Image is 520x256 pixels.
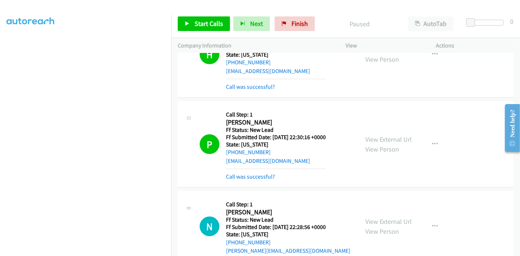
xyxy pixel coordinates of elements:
p: View [346,41,423,50]
h2: [PERSON_NAME] [226,118,326,127]
a: Start Calls [178,16,230,31]
a: [PHONE_NUMBER] [226,239,271,246]
a: Call was successful? [226,83,275,90]
span: Start Calls [195,19,223,28]
h1: N [200,217,219,236]
h5: Ff Submitted Date: [DATE] 22:28:56 +0000 [226,223,350,231]
a: [PERSON_NAME][EMAIL_ADDRESS][DOMAIN_NAME] [226,247,350,254]
a: [EMAIL_ADDRESS][DOMAIN_NAME] [226,157,310,164]
div: Delay between calls (in seconds) [470,20,504,26]
h5: State: [US_STATE] [226,51,326,58]
a: View External Url [365,135,412,144]
a: [EMAIL_ADDRESS][DOMAIN_NAME] [226,68,310,74]
a: Finish [275,16,315,31]
a: View External Url [365,217,412,226]
h5: Call Step: 1 [226,201,350,208]
p: Actions [436,41,514,50]
div: The call is yet to be attempted [200,217,219,236]
button: AutoTab [408,16,453,31]
a: View Person [365,227,399,236]
h5: Call Step: 1 [226,111,326,118]
a: View Person [365,145,399,153]
h5: State: [US_STATE] [226,141,326,148]
iframe: Resource Center [499,99,520,157]
p: Company Information [178,41,332,50]
a: [PHONE_NUMBER] [226,59,271,66]
h5: Ff Status: New Lead [226,126,326,134]
a: Call was successful? [226,173,275,180]
h5: Ff Status: New Lead [226,216,350,223]
h2: [PERSON_NAME] [226,208,350,217]
p: Paused [325,19,395,29]
h1: H [200,45,219,64]
h1: P [200,134,219,154]
button: Next [233,16,270,31]
a: View Person [365,55,399,64]
span: Finish [291,19,308,28]
a: [PHONE_NUMBER] [226,149,271,156]
span: Next [250,19,263,28]
div: 0 [510,16,513,26]
h5: State: [US_STATE] [226,231,350,238]
h5: Ff Submitted Date: [DATE] 22:30:16 +0000 [226,134,326,141]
